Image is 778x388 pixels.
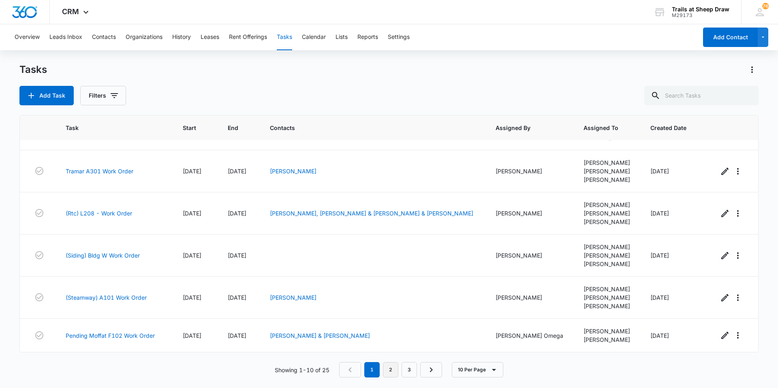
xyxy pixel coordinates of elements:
span: [DATE] [183,294,201,301]
div: [PERSON_NAME] [583,251,631,260]
div: [PERSON_NAME] [583,327,631,335]
span: Created Date [650,124,687,132]
button: Reports [357,24,378,50]
button: Overview [15,24,40,50]
a: (Steamway) A101 Work Order [66,293,147,302]
span: 76 [762,3,769,9]
span: Assigned To [583,124,619,132]
button: Add Task [19,86,74,105]
span: Start [183,124,197,132]
h1: Tasks [19,64,47,76]
button: Add Contact [703,28,758,47]
span: [DATE] [183,210,201,217]
button: Actions [746,63,759,76]
span: [DATE] [183,332,201,339]
input: Search Tasks [644,86,759,105]
button: 10 Per Page [452,362,503,377]
a: [PERSON_NAME] & [PERSON_NAME] [270,332,370,339]
div: [PERSON_NAME] [583,260,631,268]
div: [PERSON_NAME] [583,285,631,293]
a: Pending Moffat F102 Work Order [66,331,155,340]
div: [PERSON_NAME] [583,209,631,217]
span: CRM [62,7,79,16]
a: [PERSON_NAME] [270,294,316,301]
button: Contacts [92,24,116,50]
button: Organizations [126,24,162,50]
span: [DATE] [650,252,669,259]
div: [PERSON_NAME] [583,293,631,302]
button: History [172,24,191,50]
span: [DATE] [183,168,201,175]
button: Tasks [277,24,292,50]
button: Filters [80,86,126,105]
div: [PERSON_NAME] [496,209,564,217]
a: Tramar A301 Work Order [66,167,133,175]
button: Leads Inbox [49,24,82,50]
div: [PERSON_NAME] [583,200,631,209]
a: [PERSON_NAME], [PERSON_NAME] & [PERSON_NAME] & [PERSON_NAME] [270,210,473,217]
button: Lists [336,24,348,50]
a: Next Page [420,362,442,377]
div: [PERSON_NAME] [496,293,564,302]
span: [DATE] [650,332,669,339]
span: Task [66,124,151,132]
span: [DATE] [228,252,246,259]
div: account name [672,6,729,13]
div: notifications count [762,3,769,9]
div: [PERSON_NAME] Omega [496,331,564,340]
span: [DATE] [650,294,669,301]
div: [PERSON_NAME] [583,335,631,344]
a: (Siding) Bldg W Work Order [66,251,140,260]
span: End [228,124,239,132]
div: [PERSON_NAME] [496,167,564,175]
div: [PERSON_NAME] [583,175,631,184]
em: 1 [364,362,380,377]
a: Page 2 [383,362,398,377]
div: [PERSON_NAME] [496,251,564,260]
a: Page 3 [402,362,417,377]
span: [DATE] [228,294,246,301]
a: [PERSON_NAME] [270,168,316,175]
span: Contacts [270,124,464,132]
button: Leases [201,24,219,50]
span: [DATE] [228,168,246,175]
div: [PERSON_NAME] [583,243,631,251]
span: Assigned By [496,124,553,132]
span: [DATE] [228,332,246,339]
nav: Pagination [339,362,442,377]
div: [PERSON_NAME] [583,302,631,310]
div: [PERSON_NAME] [583,217,631,226]
button: Rent Offerings [229,24,267,50]
span: [DATE] [183,252,201,259]
span: [DATE] [650,168,669,175]
span: [DATE] [228,210,246,217]
div: [PERSON_NAME] [583,167,631,175]
a: (Rtc) L208 - Work Order [66,209,132,217]
div: [PERSON_NAME] [583,158,631,167]
button: Calendar [302,24,326,50]
span: [DATE] [650,210,669,217]
p: Showing 1-10 of 25 [275,366,329,374]
div: account id [672,13,729,18]
button: Settings [388,24,410,50]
